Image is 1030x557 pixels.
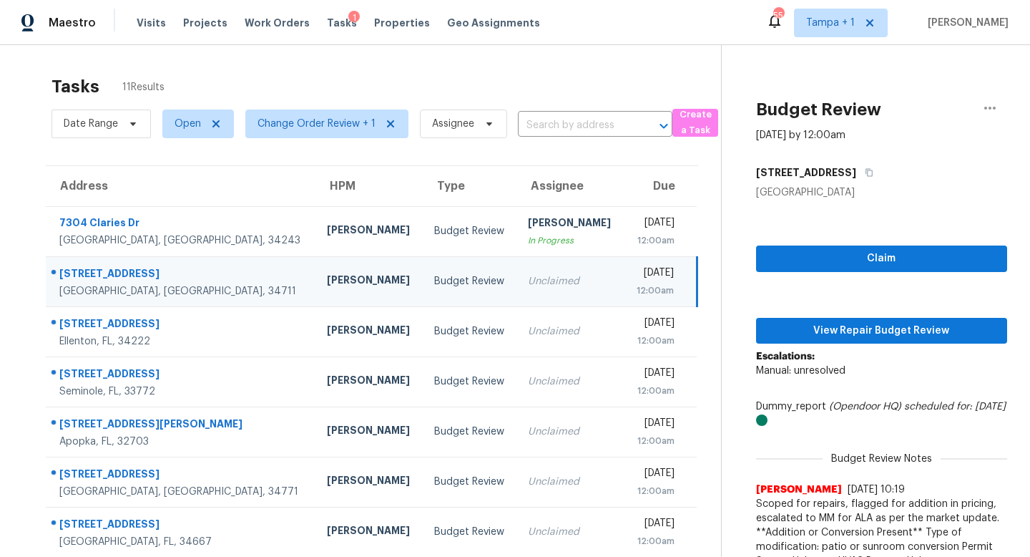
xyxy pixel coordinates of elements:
div: Budget Review [434,425,506,439]
span: Claim [767,250,996,268]
div: Unclaimed [528,374,612,389]
span: Change Order Review + 1 [257,117,376,131]
div: Budget Review [434,274,506,289]
div: [STREET_ADDRESS] [59,367,304,384]
div: Budget Review [434,374,506,389]
div: [GEOGRAPHIC_DATA], [GEOGRAPHIC_DATA], 34771 [59,485,304,499]
div: [PERSON_NAME] [327,223,411,241]
div: [STREET_ADDRESS] [59,266,304,284]
b: Escalations: [756,352,815,362]
div: Unclaimed [528,324,612,339]
div: 12:00am [635,334,675,348]
th: Due [624,166,697,206]
div: 1 [348,11,360,25]
div: [STREET_ADDRESS][PERSON_NAME] [59,417,304,435]
h2: Tasks [51,79,99,94]
button: View Repair Budget Review [756,318,1007,344]
button: Create a Task [672,109,718,137]
div: In Progress [528,233,612,248]
th: HPM [315,166,423,206]
div: 12:00am [635,284,673,298]
div: 55 [773,9,783,23]
div: Budget Review [434,475,506,489]
div: [GEOGRAPHIC_DATA] [756,185,1007,200]
div: [PERSON_NAME] [327,273,411,291]
span: Geo Assignments [447,16,540,30]
button: Copy Address [856,160,875,185]
div: [GEOGRAPHIC_DATA], [GEOGRAPHIC_DATA], 34711 [59,284,304,299]
div: [GEOGRAPHIC_DATA], [GEOGRAPHIC_DATA], 34243 [59,233,304,248]
span: [PERSON_NAME] [756,483,842,497]
span: Maestro [49,16,96,30]
th: Address [46,166,315,206]
span: Properties [374,16,430,30]
h2: Budget Review [756,102,881,117]
div: Dummy_report [756,399,1007,428]
div: Budget Review [434,224,506,238]
span: View Repair Budget Review [767,322,996,340]
div: [PERSON_NAME] [327,323,411,341]
span: Work Orders [245,16,310,30]
span: Tasks [327,18,357,28]
div: 12:00am [635,434,675,448]
div: [PERSON_NAME] [327,473,411,491]
th: Type [423,166,517,206]
button: Open [654,116,674,136]
i: (Opendoor HQ) [829,402,901,412]
span: Budget Review Notes [823,452,941,466]
span: [PERSON_NAME] [922,16,1009,30]
div: 12:00am [635,534,675,548]
span: Projects [183,16,227,30]
div: [PERSON_NAME] [327,373,411,391]
div: Budget Review [434,525,506,539]
div: Unclaimed [528,274,612,289]
span: Manual: unresolved [756,366,845,376]
div: [DATE] [635,416,675,434]
input: Search by address [518,115,632,137]
span: Open [175,117,201,131]
div: Apopka, FL, 32703 [59,435,304,449]
div: [DATE] [635,466,675,484]
div: 12:00am [635,384,675,398]
div: [DATE] [635,316,675,334]
div: Seminole, FL, 33772 [59,384,304,399]
span: Create a Task [680,107,711,140]
div: [DATE] [635,366,675,384]
div: 12:00am [635,484,675,498]
div: Unclaimed [528,475,612,489]
div: [DATE] [635,266,673,284]
span: Assignee [432,117,474,131]
button: Claim [756,246,1007,272]
div: [PERSON_NAME] [327,523,411,541]
div: Budget Review [434,324,506,339]
span: Visits [137,16,166,30]
div: 12:00am [635,233,675,248]
div: Unclaimed [528,525,612,539]
th: Assignee [516,166,624,206]
div: [STREET_ADDRESS] [59,517,304,535]
i: scheduled for: [DATE] [904,402,1006,412]
div: [DATE] [635,516,675,534]
span: Date Range [64,117,118,131]
div: [STREET_ADDRESS] [59,467,304,485]
span: 11 Results [122,80,165,95]
div: [STREET_ADDRESS] [59,316,304,334]
span: Tampa + 1 [806,16,855,30]
div: [PERSON_NAME] [327,423,411,441]
div: [DATE] by 12:00am [756,128,845,142]
div: [PERSON_NAME] [528,215,612,233]
div: 7304 Claries Dr [59,215,304,233]
div: Ellenton, FL, 34222 [59,334,304,349]
div: [DATE] [635,215,675,233]
div: Unclaimed [528,425,612,439]
span: [DATE] 10:19 [848,485,905,495]
div: [GEOGRAPHIC_DATA], FL, 34667 [59,535,304,549]
h5: [STREET_ADDRESS] [756,165,856,180]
